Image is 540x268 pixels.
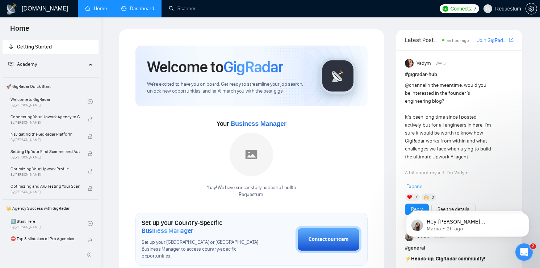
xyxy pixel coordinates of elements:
span: Set up your [GEOGRAPHIC_DATA] or [GEOGRAPHIC_DATA] Business Manager to access country-specific op... [142,239,259,260]
a: Welcome to GigRadarBy[PERSON_NAME] [11,94,88,110]
div: Contact our team [309,235,348,243]
span: 🚀 GigRadar Quick Start [3,79,98,94]
img: ❤️ [407,195,412,200]
span: Your [217,120,286,128]
span: Optimizing Your Upwork Profile [11,165,80,173]
strong: Heads-up, GigRadar community! [411,256,485,262]
img: logo [6,3,17,15]
p: Requestum . [207,191,296,198]
a: 1️⃣ Start HereBy[PERSON_NAME] [11,216,88,231]
h1: Set up your Country-Specific [142,219,259,235]
iframe: Intercom notifications message [395,198,540,248]
span: Home [4,23,35,38]
span: lock [88,169,93,174]
span: Business Manager [230,120,286,127]
span: GigRadar [223,57,283,77]
h1: Welcome to [147,57,283,77]
iframe: Intercom live chat [515,243,533,261]
span: Connects: [451,5,472,13]
span: Business Manager [142,227,193,235]
span: Optimizing and A/B Testing Your Scanner for Better Results [11,183,80,190]
p: Message from Mariia, sent 2h ago [32,28,125,34]
h1: # gigradar-hub [405,71,514,78]
span: Setting Up Your First Scanner and Auto-Bidder [11,148,80,155]
span: [DATE] [436,60,445,67]
span: @channel [405,82,426,88]
span: rocket [8,44,13,49]
a: homeHome [85,5,107,12]
a: setting [526,6,537,12]
span: fund-projection-screen [8,61,13,67]
span: 7 [415,193,418,201]
span: By [PERSON_NAME] [11,120,80,125]
span: We're excited to have you on board. Get ready to streamline your job search, unlock new opportuni... [147,81,308,95]
span: 7 [474,5,477,13]
span: By [PERSON_NAME] [11,173,80,177]
span: double-left [86,251,93,258]
span: an hour ago [447,38,469,43]
span: check-circle [88,221,93,226]
button: setting [526,3,537,14]
span: lock [88,151,93,156]
li: Getting Started [3,40,99,54]
span: ⚡ [405,256,411,262]
span: By [PERSON_NAME] [11,138,80,142]
span: Academy [17,61,37,67]
a: searchScanner [169,5,196,12]
span: Expand [406,183,423,190]
span: 👑 Agency Success with GigRadar [3,201,98,216]
span: user [485,6,490,11]
span: 5 [431,193,434,201]
a: Join GigRadar Slack Community [477,37,508,44]
span: lock [88,134,93,139]
img: placeholder.png [230,133,273,176]
span: Hey [PERSON_NAME][EMAIL_ADDRESS][DOMAIN_NAME], Looks like your Upwork agency Requestum ran out of... [32,21,125,120]
a: export [509,37,514,43]
img: upwork-logo.png [443,6,448,12]
span: Getting Started [17,44,52,50]
span: Connecting Your Upwork Agency to GigRadar [11,113,80,120]
img: 🙌 [424,195,429,200]
button: Contact our team [296,226,361,253]
span: lock [88,116,93,122]
span: Vadym [416,59,431,67]
span: Navigating the GigRadar Platform [11,131,80,138]
span: By [PERSON_NAME] [11,190,80,194]
img: gigradar-logo.png [320,58,356,94]
a: dashboardDashboard [121,5,154,12]
span: By [PERSON_NAME] [11,155,80,159]
span: 2 [530,243,536,249]
span: check-circle [88,99,93,104]
img: Vadym [405,59,414,68]
div: Yaay! We have successfully added null null to [207,184,296,198]
span: Academy [8,61,37,67]
span: Latest Posts from the GigRadar Community [405,35,440,44]
span: lock [88,238,93,243]
span: ⛔ Top 3 Mistakes of Pro Agencies [11,235,80,242]
span: lock [88,186,93,191]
